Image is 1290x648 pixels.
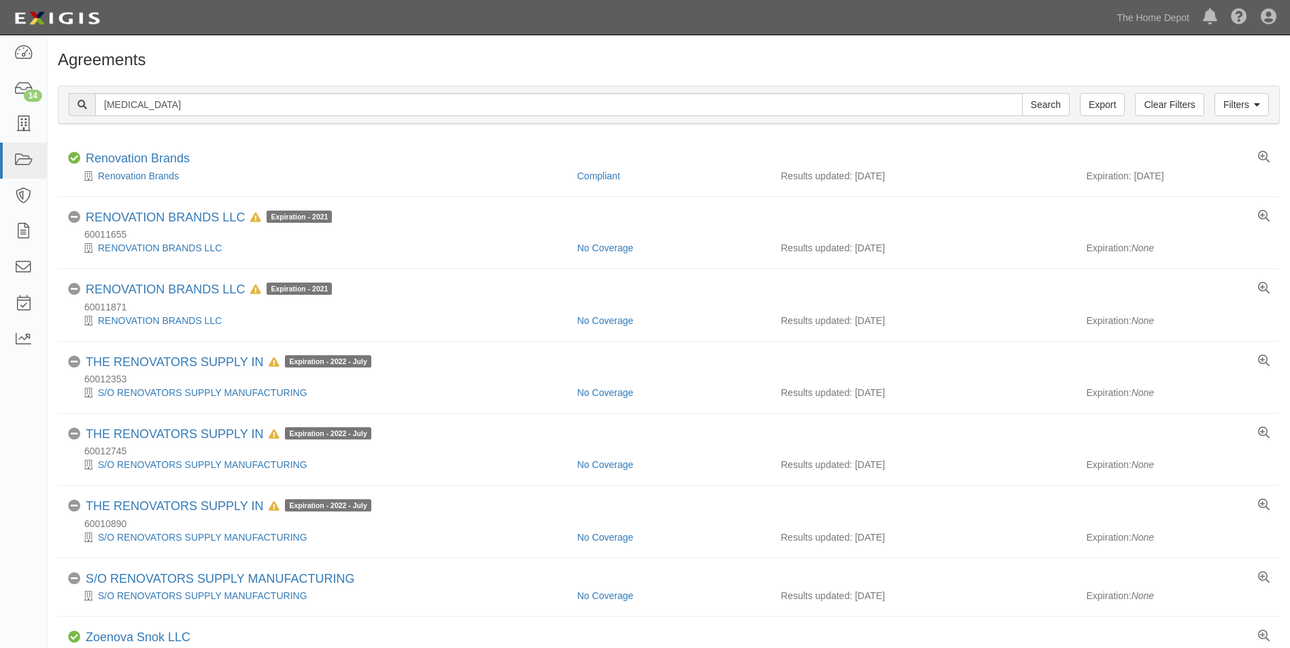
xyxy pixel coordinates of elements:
[86,355,371,370] div: THE RENOVATORS SUPPLY IN
[68,530,567,544] div: S/O RENOVATORS SUPPLY MANUFACTURING
[269,502,279,511] i: In Default since 08/18/2023
[68,631,80,643] i: Compliant
[68,458,567,471] div: S/O RENOVATORS SUPPLY MANUFACTURING
[86,427,263,441] a: THE RENOVATORS SUPPLY IN
[577,387,634,398] a: No Coverage
[1086,386,1269,399] div: Expiration:
[86,630,190,644] a: Zoenova Snok LLC
[285,427,371,439] span: Expiration - 2022 - July
[781,530,1066,544] div: Results updated: [DATE]
[1258,151,1270,164] a: View results summary
[1110,4,1196,31] a: The Home Depot
[68,169,567,183] div: Renovation Brands
[1086,458,1269,471] div: Expiration:
[781,169,1066,183] div: Results updated: [DATE]
[1086,169,1269,183] div: Expiration: [DATE]
[86,283,332,298] div: RENOVATION BRANDS LLC
[86,572,354,587] div: S/O RENOVATORS SUPPLY MANUFACTURING
[1135,93,1204,116] a: Clear Filters
[1086,314,1269,327] div: Expiration:
[1258,211,1270,223] a: View results summary
[68,314,567,327] div: RENOVATION BRANDS LLC
[269,430,279,439] i: In Default since 08/18/2023
[1215,93,1269,116] a: Filters
[86,630,190,645] div: Zoenova Snok LLC
[86,151,190,165] a: Renovation Brands
[68,500,80,512] i: No Coverage
[86,355,263,369] a: THE RENOVATORS SUPPLY IN
[267,283,332,295] span: Expiration - 2021
[1086,241,1269,255] div: Expiration:
[577,590,634,601] a: No Coverage
[68,573,80,585] i: No Coverage
[86,427,371,442] div: THE RENOVATORS SUPPLY IN
[86,211,245,224] a: RENOVATION BRANDS LLC
[1132,459,1154,470] em: None
[58,51,1280,69] h1: Agreements
[98,532,307,543] a: S/O RENOVATORS SUPPLY MANUFACTURING
[1258,427,1270,439] a: View results summary
[577,242,634,253] a: No Coverage
[98,315,222,326] a: RENOVATION BRANDS LLC
[577,315,634,326] a: No Coverage
[1132,242,1154,253] em: None
[68,228,1280,241] div: 60011655
[781,314,1066,327] div: Results updated: [DATE]
[1132,387,1154,398] em: None
[1258,630,1270,643] a: View results summary
[1086,589,1269,602] div: Expiration:
[86,499,263,513] a: THE RENOVATORS SUPPLY IN
[68,517,1280,530] div: 60010890
[68,241,567,255] div: RENOVATION BRANDS LLC
[1132,532,1154,543] em: None
[24,90,42,102] div: 14
[68,283,80,295] i: No Coverage
[781,386,1066,399] div: Results updated: [DATE]
[1086,530,1269,544] div: Expiration:
[1258,283,1270,295] a: View results summary
[98,242,222,253] a: RENOVATION BRANDS LLC
[68,356,80,368] i: No Coverage
[98,387,307,398] a: S/O RENOVATORS SUPPLY MANUFACTURING
[781,241,1066,255] div: Results updated: [DATE]
[68,211,80,223] i: No Coverage
[68,386,567,399] div: S/O RENOVATORS SUPPLY MANUFACTURING
[577,170,620,181] a: Compliant
[98,170,179,181] a: Renovation Brands
[1258,572,1270,584] a: View results summary
[68,152,80,164] i: Compliant
[1080,93,1125,116] a: Export
[250,213,261,223] i: In Default since 10/26/2023
[1022,93,1070,116] input: Search
[95,93,1023,116] input: Search
[68,428,80,440] i: No Coverage
[1258,499,1270,511] a: View results summary
[267,211,332,223] span: Expiration - 2021
[577,459,634,470] a: No Coverage
[86,572,354,586] a: S/O RENOVATORS SUPPLY MANUFACTURING
[98,590,307,601] a: S/O RENOVATORS SUPPLY MANUFACTURING
[68,372,1280,386] div: 60012353
[86,499,371,514] div: THE RENOVATORS SUPPLY IN
[250,285,261,295] i: In Default since 10/26/2023
[1231,10,1247,26] i: Help Center - Complianz
[86,151,190,166] div: Renovation Brands
[68,444,1280,458] div: 60012745
[1132,315,1154,326] em: None
[781,458,1066,471] div: Results updated: [DATE]
[86,211,332,226] div: RENOVATION BRANDS LLC
[98,459,307,470] a: S/O RENOVATORS SUPPLY MANUFACTURING
[269,358,279,367] i: In Default since 08/18/2023
[577,532,634,543] a: No Coverage
[68,589,567,602] div: S/O RENOVATORS SUPPLY MANUFACTURING
[10,6,104,31] img: logo-5460c22ac91f19d4615b14bd174203de0afe785f0fc80cf4dbbc73dc1793850b.png
[68,300,1280,314] div: 60011871
[781,589,1066,602] div: Results updated: [DATE]
[285,355,371,367] span: Expiration - 2022 - July
[86,283,245,296] a: RENOVATION BRANDS LLC
[1258,355,1270,367] a: View results summary
[1132,590,1154,601] em: None
[285,499,371,511] span: Expiration - 2022 - July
